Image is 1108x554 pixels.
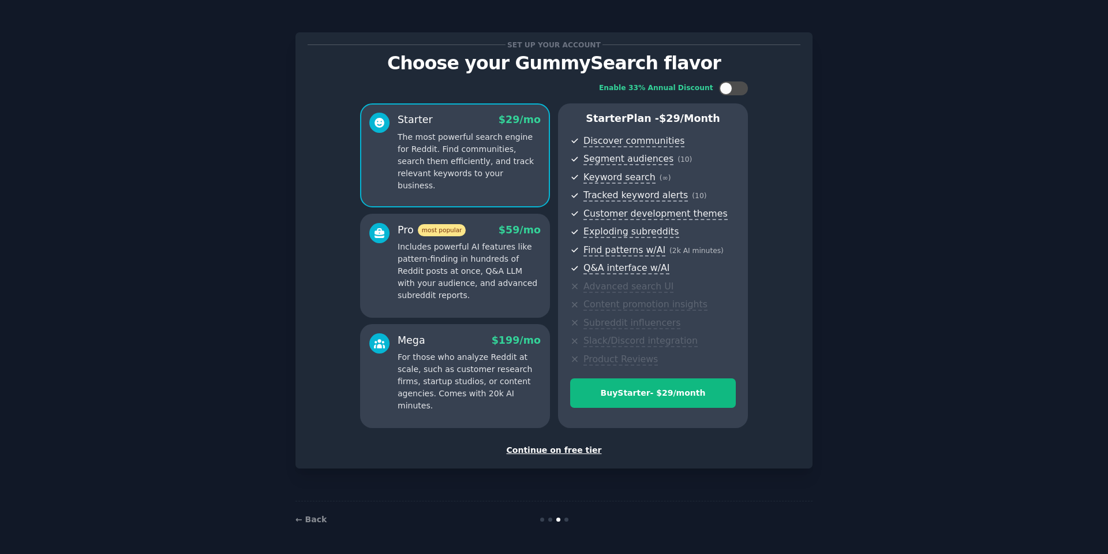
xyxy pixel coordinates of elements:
[583,335,698,347] span: Slack/Discord integration
[583,189,688,202] span: Tracked keyword alerts
[506,39,603,51] span: Set up your account
[398,241,541,302] p: Includes powerful AI features like pattern-finding in hundreds of Reddit posts at once, Q&A LLM w...
[418,224,466,236] span: most popular
[583,262,669,274] span: Q&A interface w/AI
[583,354,658,366] span: Product Reviews
[583,281,673,293] span: Advanced search UI
[583,208,728,220] span: Customer development themes
[583,317,680,329] span: Subreddit influencers
[599,83,713,94] div: Enable 33% Annual Discount
[583,226,679,238] span: Exploding subreddits
[398,223,466,237] div: Pro
[398,113,433,127] div: Starter
[583,153,673,165] span: Segment audiences
[308,444,800,456] div: Continue on free tier
[583,135,684,147] span: Discover communities
[499,114,541,125] span: $ 29 /mo
[660,174,671,182] span: ( ∞ )
[492,334,541,346] span: $ 199 /mo
[571,387,735,399] div: Buy Starter - $ 29 /month
[583,244,665,256] span: Find patterns w/AI
[398,351,541,412] p: For those who analyze Reddit at scale, such as customer research firms, startup studios, or conte...
[398,333,425,348] div: Mega
[677,155,692,163] span: ( 10 )
[499,224,541,236] span: $ 59 /mo
[308,53,800,73] p: Choose your GummySearch flavor
[570,378,736,408] button: BuyStarter- $29/month
[570,111,736,126] p: Starter Plan -
[295,515,327,524] a: ← Back
[669,247,724,255] span: ( 2k AI minutes )
[659,113,720,124] span: $ 29 /month
[692,192,706,200] span: ( 10 )
[583,172,656,184] span: Keyword search
[398,131,541,192] p: The most powerful search engine for Reddit. Find communities, search them efficiently, and track ...
[583,299,708,311] span: Content promotion insights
